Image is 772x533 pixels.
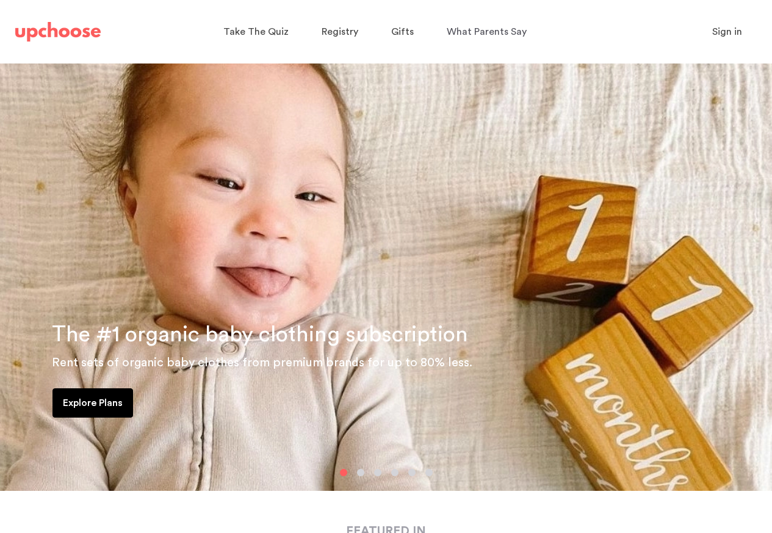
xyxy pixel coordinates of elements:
[223,20,292,44] a: Take The Quiz
[712,27,742,37] span: Sign in
[52,324,468,346] span: The #1 organic baby clothing subscription
[447,27,527,37] span: What Parents Say
[391,20,417,44] a: Gifts
[63,396,123,410] p: Explore Plans
[322,27,358,37] span: Registry
[447,20,530,44] a: What Parents Say
[223,27,289,37] span: Take The Quiz
[322,20,362,44] a: Registry
[52,353,757,372] p: Rent sets of organic baby clothes from premium brands for up to 80% less.
[15,20,101,45] a: UpChoose
[15,22,101,42] img: UpChoose
[52,388,133,418] a: Explore Plans
[391,27,414,37] span: Gifts
[697,20,757,44] button: Sign in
